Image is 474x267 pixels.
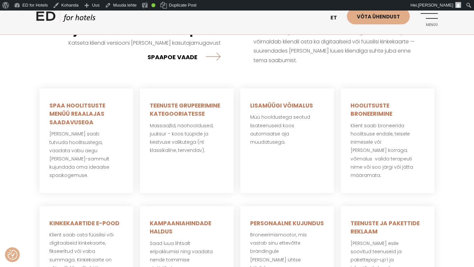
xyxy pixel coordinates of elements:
h5: TEENUSTE JA PAKETTIDE REKLAAM [351,219,425,236]
h5: TEENUSTE GRUPEERIMINE KATEGOORIATESSE [150,102,224,118]
p: Massaažid, näohooldused, juuksur – koos tüüpide ja kestvuse valikutega (nt klassikaline, tervendav). [150,122,224,155]
button: Nõusolekueelistused [8,250,17,260]
span: Katseta kliendi versiooni [PERSON_NAME] kasutajamugavust [68,39,221,47]
a: SPAAPOE VAADE [147,48,221,65]
p: Klient saab broneerida hoolitsuse endale, teisele inimesele või [PERSON_NAME] korraga; võimalus v... [351,122,425,180]
img: Revisit consent button [8,250,17,260]
p: [PERSON_NAME] saab tutvuda hoolitsustega, vaadata vabu aegu [PERSON_NAME]-sammult kujundada oma i... [49,130,123,180]
span: Menüü [420,23,438,27]
a: Menüü [420,8,438,26]
strong: KAMPAANIAHINDADE HALDUS [150,219,211,236]
a: et [327,10,347,26]
div: Good [151,3,155,7]
h5: HOOLITSUSTE BRONEERIMINE [351,102,425,118]
h5: PERSONAALNE KUJUNDUS [250,219,324,228]
span: [PERSON_NAME] [418,3,453,8]
p: Saad muuta oma veebilehe kõik-ühes spaapoe lahenduseks, kus külastajal on võimalus vaadata ja kom... [253,9,421,65]
h5: LISAMÜÜGI VÕIMALUS [250,102,324,110]
h5: SPAA HOOLITSUSTE MENÜÜ REAALAJAS SAADAVUSEGA [49,102,123,127]
p: Müü hooldustega seotud lisateenuseid koos automaatse aja muudatusega. [250,113,324,146]
a: ED HOTELS [36,10,95,26]
em: pop-up` [369,256,387,263]
h5: KINKEKAARTIDE E-POOD [49,219,123,228]
a: Võta ühendust [347,8,410,24]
